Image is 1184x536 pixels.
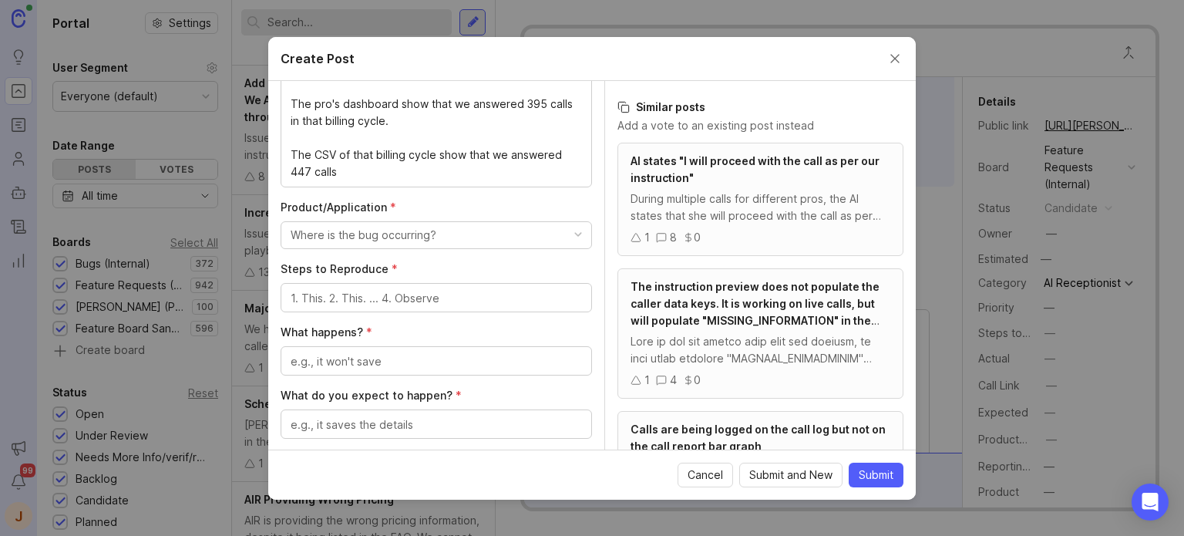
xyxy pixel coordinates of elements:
div: Where is the bug occurring? [291,227,436,244]
div: 8 [670,229,677,246]
div: During multiple calls for different pros, the AI states that she will proceed with the call as pe... [631,190,890,224]
span: The instruction preview does not populate the caller data keys. It is working on live calls, but ... [631,280,880,344]
button: Submit and New [739,463,843,487]
button: Submit [849,463,903,487]
span: Steps to Reproduce (required) [281,262,398,275]
span: Submit and New [749,467,832,483]
div: 1 [644,372,650,389]
span: AI states "I will proceed with the call as per our instruction" [631,154,880,184]
h3: Similar posts [617,99,903,115]
span: Submit [859,467,893,483]
a: Calls are being logged on the call log but not on the call report bar graph [617,411,903,524]
span: Product/Application (required) [281,201,396,214]
div: 0 [694,372,701,389]
span: What happens? (required) [281,325,372,339]
a: AI states "I will proceed with the call as per our instruction"During multiple calls for differen... [617,143,903,256]
p: Add a vote to an existing post instead [617,118,903,133]
div: Lore ip dol sit ametco adip elit sed doeiusm, te inci utlab etdolore "MAGNAAL_ENIMADMINIM" veniam... [631,333,890,367]
div: 4 [670,372,677,389]
span: Calls are being logged on the call log but not on the call report bar graph [631,423,886,453]
h2: Create Post [281,49,355,68]
textarea: Will post screenshots. But the call stats are very different in our tools during the same time pe... [291,11,582,180]
span: Cancel [688,467,723,483]
button: Cancel [678,463,733,487]
div: 0 [694,229,701,246]
div: 1 [644,229,650,246]
span: What do you expect to happen? (required) [281,389,462,402]
a: The instruction preview does not populate the caller data keys. It is working on live calls, but ... [617,268,903,399]
button: Close create post modal [886,50,903,67]
div: Open Intercom Messenger [1132,484,1169,521]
